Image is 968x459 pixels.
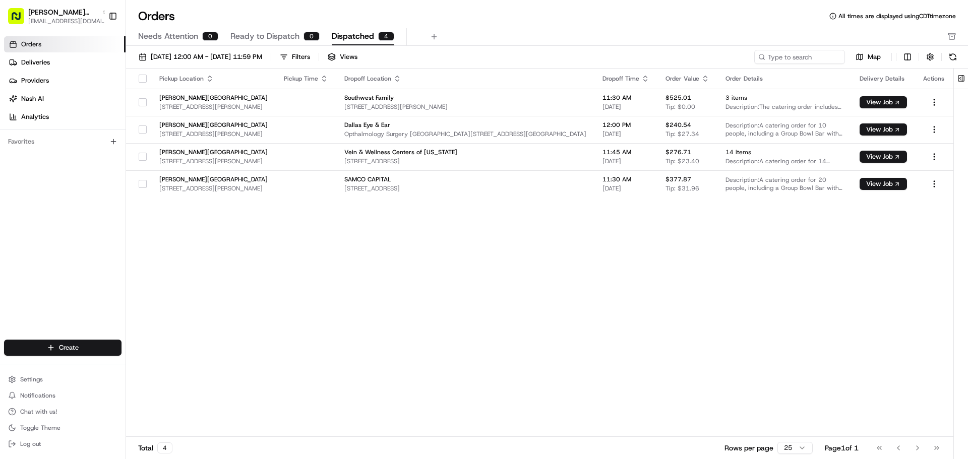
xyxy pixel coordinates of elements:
[230,30,299,42] span: Ready to Dispatch
[138,30,198,42] span: Needs Attention
[4,372,122,386] button: Settings
[665,184,699,192] span: Tip: $31.96
[159,148,268,156] span: [PERSON_NAME][GEOGRAPHIC_DATA]
[202,32,218,41] div: 0
[21,94,44,103] span: Nash AI
[602,175,649,183] span: 11:30 AM
[159,121,268,129] span: [PERSON_NAME][GEOGRAPHIC_DATA]
[145,183,165,191] span: [DATE]
[21,112,49,121] span: Analytics
[946,50,960,64] button: Refresh
[344,103,586,111] span: [STREET_ADDRESS][PERSON_NAME]
[378,32,394,41] div: 4
[95,225,162,235] span: API Documentation
[860,153,907,161] a: View Job
[868,52,881,61] span: Map
[344,175,586,183] span: SAMCO CAPITAL
[725,75,843,83] div: Order Details
[665,157,699,165] span: Tip: $23.40
[4,109,126,125] a: Analytics
[81,221,166,239] a: 💻API Documentation
[45,96,165,106] div: Start new chat
[4,437,122,451] button: Log out
[159,103,268,111] span: [STREET_ADDRESS][PERSON_NAME]
[4,54,126,71] a: Deliveries
[4,36,126,52] a: Orders
[20,391,55,400] span: Notifications
[725,157,843,165] span: Description: A catering order for 14 people, featuring a Group Bowl Bar with Grilled Chicken, var...
[10,147,26,163] img: Grace Nketiah
[10,96,28,114] img: 1736555255976-a54dd68f-1ca7-489b-9aae-adbdc363a1c4
[4,340,122,356] button: Create
[157,442,172,453] div: 4
[304,32,320,41] div: 0
[725,94,843,102] span: 3 items
[725,176,843,192] span: Description: A catering order for 20 people, including a Group Bowl Bar with Grilled Chicken and ...
[159,94,268,102] span: [PERSON_NAME][GEOGRAPHIC_DATA]
[665,148,691,156] span: $276.71
[602,157,649,165] span: [DATE]
[602,103,649,111] span: [DATE]
[21,96,39,114] img: 4920774857489_3d7f54699973ba98c624_72.jpg
[860,178,907,190] button: View Job
[4,4,104,28] button: [PERSON_NAME][GEOGRAPHIC_DATA][EMAIL_ADDRESS][DOMAIN_NAME]
[665,175,691,183] span: $377.87
[323,50,362,64] button: Views
[138,8,175,24] h1: Orders
[332,30,374,42] span: Dispatched
[89,156,110,164] span: [DATE]
[26,65,166,76] input: Clear
[292,52,310,61] div: Filters
[838,12,956,20] span: All times are displayed using CDT timezone
[860,125,907,134] a: View Job
[602,148,649,156] span: 11:45 AM
[602,184,649,192] span: [DATE]
[665,103,695,111] span: Tip: $0.00
[754,50,845,64] input: Type to search
[84,156,87,164] span: •
[602,94,649,102] span: 11:30 AM
[159,130,268,138] span: [STREET_ADDRESS][PERSON_NAME]
[725,103,843,111] span: Description: The catering order includes two Group Bowl Bars with Grilled Chicken and one Group B...
[71,249,122,257] a: Powered byPylon
[825,443,859,453] div: Page 1 of 1
[28,7,98,17] span: [PERSON_NAME][GEOGRAPHIC_DATA]
[171,99,184,111] button: Start new chat
[849,51,887,63] button: Map
[21,40,41,49] span: Orders
[10,40,184,56] p: Welcome 👋
[665,75,709,83] div: Order Value
[4,405,122,419] button: Chat with us!
[340,52,357,61] span: Views
[28,17,109,25] button: [EMAIL_ADDRESS][DOMAIN_NAME]
[4,91,126,107] a: Nash AI
[31,156,82,164] span: [PERSON_NAME]
[724,443,773,453] p: Rows per page
[10,174,26,190] img: Snider Plaza
[10,131,65,139] div: Past conversations
[20,424,60,432] span: Toggle Theme
[159,184,268,192] span: [STREET_ADDRESS][PERSON_NAME]
[665,130,699,138] span: Tip: $27.34
[21,76,49,85] span: Providers
[4,421,122,435] button: Toggle Theme
[602,121,649,129] span: 12:00 PM
[860,151,907,163] button: View Job
[725,148,843,156] span: 14 items
[159,175,268,183] span: [PERSON_NAME][GEOGRAPHIC_DATA]
[45,106,139,114] div: We're available if you need us!
[860,75,907,83] div: Delivery Details
[344,184,586,192] span: [STREET_ADDRESS]
[344,148,586,156] span: Vein & Wellness Centers of [US_STATE]
[602,75,649,83] div: Dropoff Time
[156,129,184,141] button: See all
[31,183,137,191] span: [PERSON_NAME][GEOGRAPHIC_DATA]
[139,183,143,191] span: •
[100,250,122,257] span: Pylon
[138,442,172,453] div: Total
[4,134,122,150] div: Favorites
[59,343,79,352] span: Create
[923,75,945,83] div: Actions
[344,121,586,129] span: Dallas Eye & Ear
